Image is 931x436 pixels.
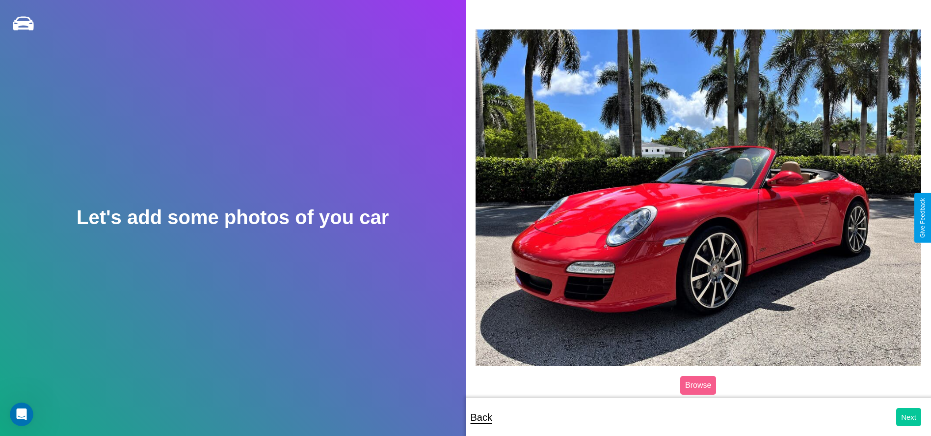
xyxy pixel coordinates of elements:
[919,198,926,238] div: Give Feedback
[10,403,33,426] iframe: Intercom live chat
[77,206,389,229] h2: Let's add some photos of you car
[680,376,716,395] label: Browse
[476,29,922,366] img: posted
[896,408,921,426] button: Next
[471,408,492,426] p: Back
